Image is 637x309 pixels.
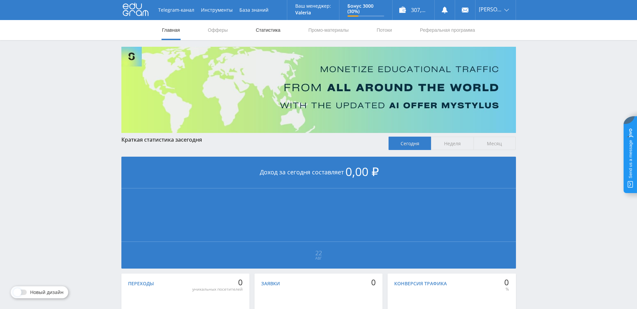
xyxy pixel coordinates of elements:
[371,278,376,287] div: 0
[207,20,229,40] a: Офферы
[389,137,431,150] span: Сегодня
[295,3,331,9] p: Ваш менеджер:
[345,164,379,179] span: 0,00 ₽
[121,47,516,133] img: Banner
[261,281,280,286] div: Заявки
[192,287,243,292] div: уникальных посетителей
[255,20,281,40] a: Статистика
[121,137,382,143] div: Краткая статистика за
[308,20,349,40] a: Промо-материалы
[347,3,384,14] p: Бонус 3000 (30%)
[504,278,509,287] div: 0
[122,250,516,256] span: 22
[181,136,202,143] span: сегодня
[192,278,243,287] div: 0
[504,287,509,292] div: %
[162,20,181,40] a: Главная
[376,20,393,40] a: Потоки
[479,7,502,12] span: [PERSON_NAME]
[394,281,447,286] div: Конверсия трафика
[295,10,331,15] p: Valeria
[30,290,64,295] span: Новый дизайн
[122,256,516,261] span: Авг
[431,137,473,150] span: Неделя
[473,137,516,150] span: Месяц
[419,20,476,40] a: Реферальная программа
[128,281,154,286] div: Переходы
[121,157,516,188] div: Доход за сегодня составляет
